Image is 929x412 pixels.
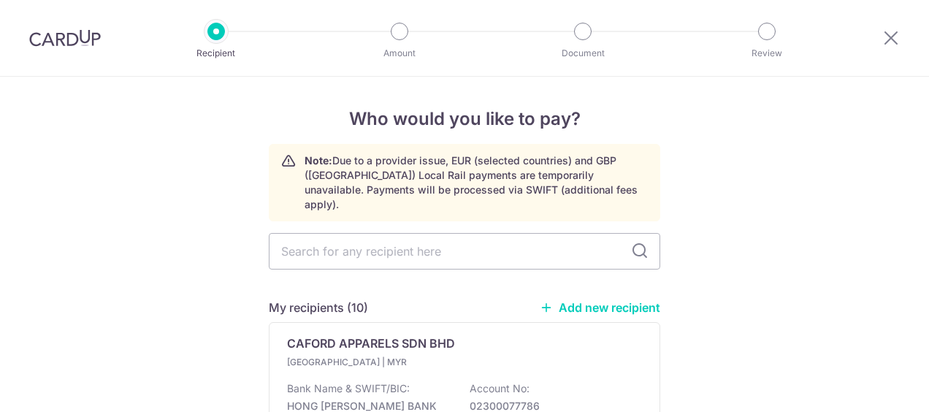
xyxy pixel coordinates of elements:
[162,46,270,61] p: Recipient
[470,381,530,396] p: Account No:
[305,153,648,212] p: Due to a provider issue, EUR (selected countries) and GBP ([GEOGRAPHIC_DATA]) Local Rail payments...
[269,106,660,132] h4: Who would you like to pay?
[305,154,332,167] strong: Note:
[345,46,454,61] p: Amount
[287,381,410,396] p: Bank Name & SWIFT/BIC:
[269,233,660,270] input: Search for any recipient here
[287,355,459,370] p: [GEOGRAPHIC_DATA] | MYR
[269,299,368,316] h5: My recipients (10)
[540,300,660,315] a: Add new recipient
[713,46,821,61] p: Review
[29,29,101,47] img: CardUp
[287,335,455,352] p: CAFORD APPARELS SDN BHD
[529,46,637,61] p: Document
